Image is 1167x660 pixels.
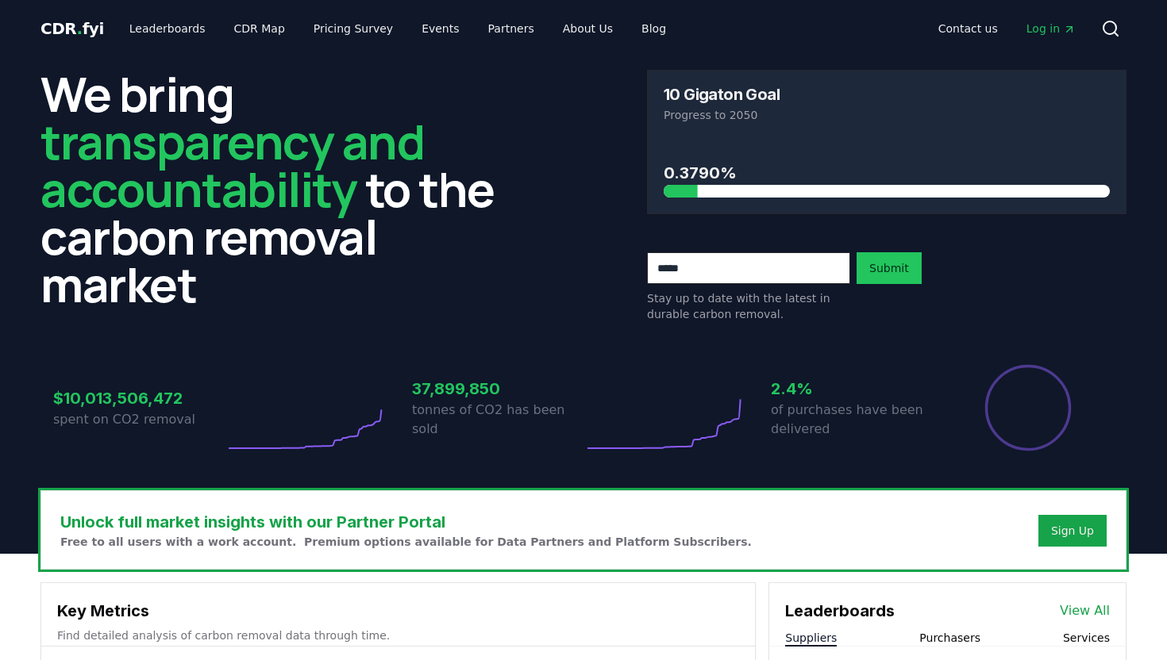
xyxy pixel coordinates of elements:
[40,70,520,308] h2: We bring to the carbon removal market
[664,161,1110,185] h3: 0.3790%
[53,386,225,410] h3: $10,013,506,472
[57,599,739,623] h3: Key Metrics
[117,14,679,43] nav: Main
[550,14,626,43] a: About Us
[857,252,922,284] button: Submit
[984,363,1073,452] div: Percentage of sales delivered
[57,627,739,643] p: Find detailed analysis of carbon removal data through time.
[664,86,780,102] h3: 10 Gigaton Goal
[629,14,679,43] a: Blog
[1063,630,1110,646] button: Services
[1038,515,1107,547] button: Sign Up
[60,534,752,550] p: Free to all users with a work account. Premium options available for Data Partners and Platform S...
[771,401,942,439] p: of purchases have been delivered
[117,14,218,43] a: Leaderboards
[77,19,83,38] span: .
[40,17,104,40] a: CDR.fyi
[785,599,895,623] h3: Leaderboards
[1026,21,1076,36] span: Log in
[926,14,1088,43] nav: Main
[412,401,583,439] p: tonnes of CO2 has been sold
[1051,523,1094,539] a: Sign Up
[919,630,980,646] button: Purchasers
[1014,14,1088,43] a: Log in
[53,410,225,429] p: spent on CO2 removal
[40,109,424,221] span: transparency and accountability
[221,14,298,43] a: CDR Map
[301,14,406,43] a: Pricing Survey
[409,14,472,43] a: Events
[926,14,1011,43] a: Contact us
[1060,601,1110,620] a: View All
[60,510,752,534] h3: Unlock full market insights with our Partner Portal
[412,377,583,401] h3: 37,899,850
[476,14,547,43] a: Partners
[647,290,850,322] p: Stay up to date with the latest in durable carbon removal.
[664,107,1110,123] p: Progress to 2050
[785,630,837,646] button: Suppliers
[40,19,104,38] span: CDR fyi
[771,377,942,401] h3: 2.4%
